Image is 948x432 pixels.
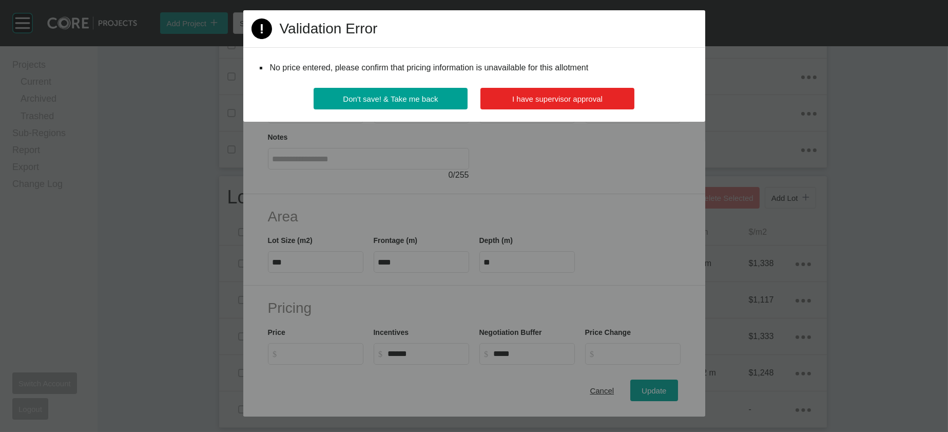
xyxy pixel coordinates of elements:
span: Don't save! & Take me back [343,95,438,103]
button: I have supervisor approval [480,88,634,109]
button: Don't save! & Take me back [314,88,468,109]
h2: Validation Error [280,18,378,39]
div: No price entered, please confirm that pricing information is unavailable for this allotment [268,60,681,76]
span: I have supervisor approval [512,95,603,103]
